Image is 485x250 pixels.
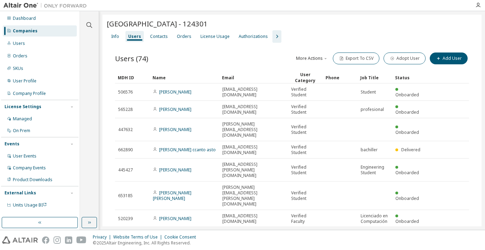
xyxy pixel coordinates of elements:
[3,2,90,9] img: Altair One
[326,72,355,83] div: Phone
[13,78,36,84] div: User Profile
[291,124,320,135] span: Verified Student
[13,16,36,21] div: Dashboard
[13,28,38,34] div: Companies
[159,89,191,95] a: [PERSON_NAME]
[153,72,216,83] div: Name
[395,129,419,135] span: Onboarded
[159,127,191,132] a: [PERSON_NAME]
[222,144,285,155] span: [EMAIL_ADDRESS][DOMAIN_NAME]
[65,236,72,244] img: linkedin.svg
[291,190,320,201] span: Verified Student
[118,193,133,199] span: 653185
[118,167,133,173] span: 445427
[291,87,320,98] span: Verified Student
[361,89,376,95] span: Student
[118,72,147,83] div: MDH ID
[395,72,424,83] div: Status
[361,147,378,153] span: bachiller
[159,216,191,221] a: [PERSON_NAME]
[42,236,49,244] img: facebook.svg
[118,147,133,153] span: 662890
[13,128,30,134] div: On Prem
[395,170,419,176] span: Onboarded
[222,213,285,224] span: [EMAIL_ADDRESS][DOMAIN_NAME]
[395,109,419,115] span: Onboarded
[13,153,36,159] div: User Events
[291,104,320,115] span: Verified Student
[360,72,389,83] div: Job Title
[118,107,133,112] span: 565228
[118,216,133,221] span: 520239
[115,54,148,63] span: Users (74)
[13,53,27,59] div: Orders
[361,107,384,112] span: profesional
[159,106,191,112] a: [PERSON_NAME]
[13,66,23,71] div: SKUs
[200,34,230,39] div: License Usage
[430,53,468,64] button: Add User
[384,53,426,64] button: Adopt User
[13,202,47,208] span: Units Usage BI
[291,144,320,155] span: Verified Student
[291,164,320,176] span: Verified Student
[164,234,200,240] div: Cookie Consent
[222,87,285,98] span: [EMAIL_ADDRESS][DOMAIN_NAME]
[177,34,191,39] div: Orders
[222,185,285,207] span: [PERSON_NAME][EMAIL_ADDRESS][PERSON_NAME][DOMAIN_NAME]
[118,89,133,95] span: 506576
[150,34,168,39] div: Contacts
[54,236,61,244] img: instagram.svg
[291,72,320,83] div: User Category
[13,177,52,183] div: Product Downloads
[159,147,216,153] a: [PERSON_NAME] ccanto asto
[2,236,38,244] img: altair_logo.svg
[5,141,19,147] div: Events
[222,72,285,83] div: Email
[401,147,420,153] span: Delivered
[118,127,133,132] span: 447632
[13,41,25,46] div: Users
[291,213,320,224] span: Verified Faculty
[333,53,379,64] button: Export To CSV
[111,34,119,39] div: Info
[153,190,191,201] a: [PERSON_NAME] [PERSON_NAME]
[222,162,285,178] span: [EMAIL_ADDRESS][PERSON_NAME][DOMAIN_NAME]
[76,236,87,244] img: youtube.svg
[222,121,285,138] span: [PERSON_NAME][EMAIL_ADDRESS][DOMAIN_NAME]
[5,190,36,196] div: External Links
[361,164,389,176] span: Engineering Student
[395,92,419,98] span: Onboarded
[361,213,389,224] span: Licenciado en Computación
[395,218,419,224] span: Onboarded
[239,34,268,39] div: Authorizations
[395,195,419,201] span: Onboarded
[13,165,46,171] div: Company Events
[13,91,46,96] div: Company Profile
[222,104,285,115] span: [EMAIL_ADDRESS][DOMAIN_NAME]
[13,116,32,122] div: Managed
[5,104,41,110] div: License Settings
[128,34,141,39] div: Users
[107,19,208,29] span: [GEOGRAPHIC_DATA] - 124301
[93,234,113,240] div: Privacy
[159,167,191,173] a: [PERSON_NAME]
[93,240,200,246] p: © 2025 Altair Engineering, Inc. All Rights Reserved.
[295,53,329,64] button: More Actions
[113,234,164,240] div: Website Terms of Use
